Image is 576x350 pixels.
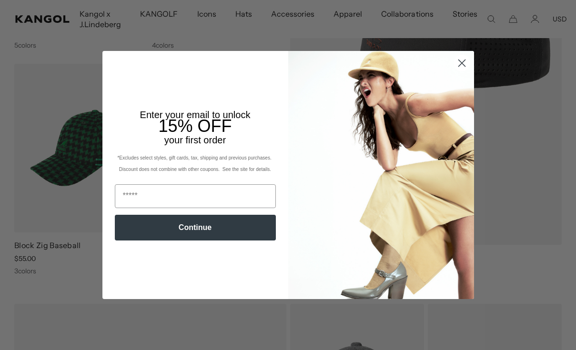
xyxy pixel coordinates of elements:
button: Continue [115,215,276,240]
input: Email [115,184,276,208]
span: your first order [164,135,226,145]
span: 15% OFF [158,116,232,136]
span: *Excludes select styles, gift cards, tax, shipping and previous purchases. Discount does not comb... [117,155,273,172]
img: 93be19ad-e773-4382-80b9-c9d740c9197f.jpeg [288,51,474,299]
button: Close dialog [454,55,470,71]
span: Enter your email to unlock [140,110,251,120]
